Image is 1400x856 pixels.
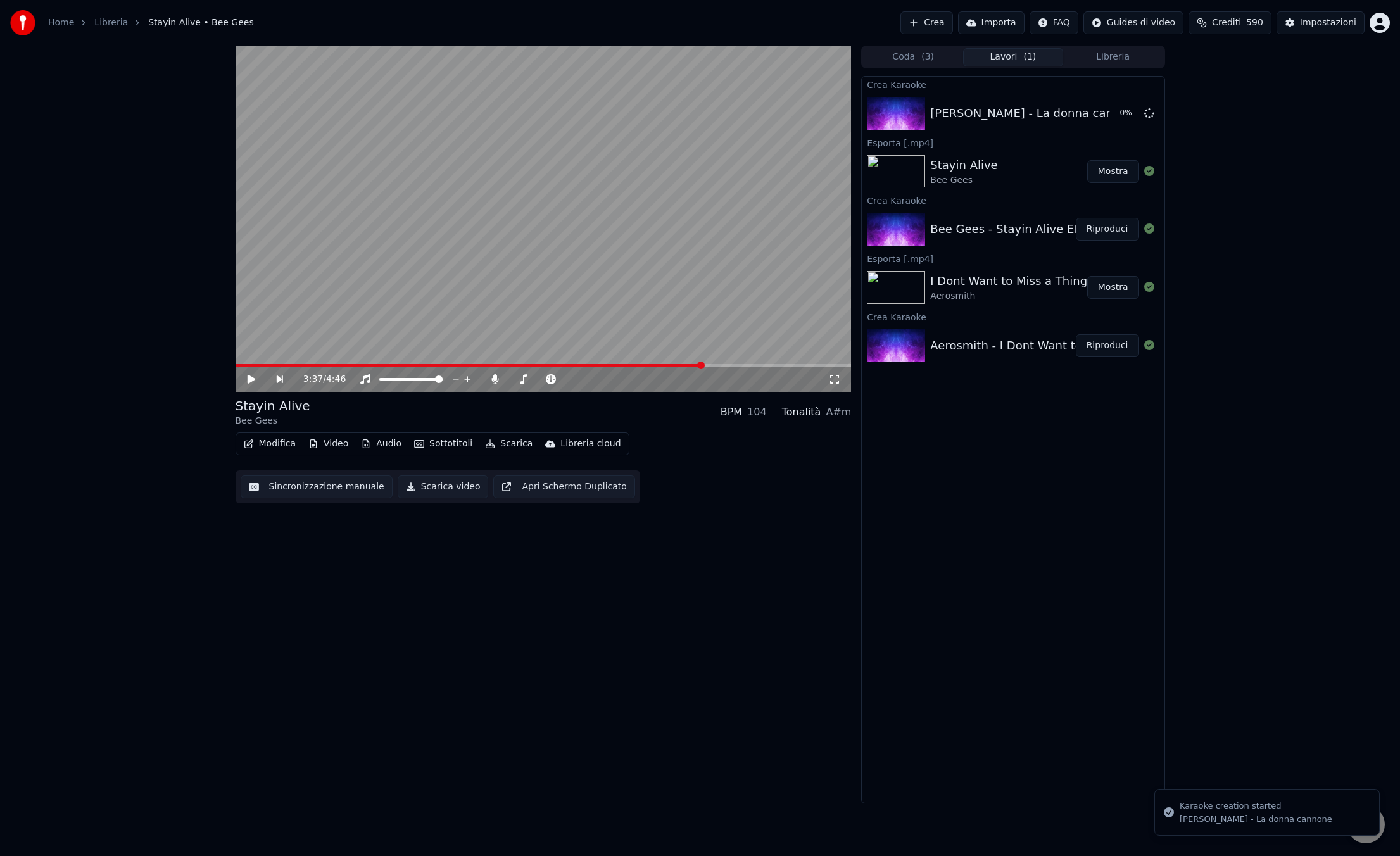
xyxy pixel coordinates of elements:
[721,405,742,420] div: BPM
[1120,108,1139,118] div: 0 %
[326,373,346,386] span: 4:46
[930,272,1087,290] div: I Dont Want to Miss a Thing
[480,435,538,453] button: Scarica
[1087,160,1139,183] button: Mostra
[236,397,310,415] div: Stayin Alive
[930,156,997,174] div: Stayin Alive
[398,475,489,498] button: Scarica video
[236,415,310,427] div: Bee Gees
[303,435,353,453] button: Video
[930,174,997,187] div: Bee Gees
[303,373,323,386] span: 3:37
[900,11,952,34] button: Crea
[1300,16,1356,29] div: Impostazioni
[1063,48,1163,66] button: Libreria
[1189,11,1271,34] button: Crediti590
[930,220,1093,238] div: Bee Gees - Stayin Alive EDIT
[303,373,334,386] div: /
[94,16,128,29] a: Libreria
[930,104,1141,122] div: [PERSON_NAME] - La donna cannone
[862,309,1164,324] div: Crea Karaoke
[48,16,74,29] a: Home
[930,290,1087,303] div: Aerosmith
[239,435,301,453] button: Modifica
[1083,11,1183,34] button: Guides di video
[1076,334,1139,357] button: Riproduci
[862,251,1164,266] div: Esporta [.mp4]
[1212,16,1241,29] span: Crediti
[493,475,634,498] button: Apri Schermo Duplicato
[826,405,851,420] div: A#m
[560,437,621,450] div: Libreria cloud
[862,77,1164,92] div: Crea Karaoke
[863,48,963,66] button: Coda
[148,16,254,29] span: Stayin Alive • Bee Gees
[1023,51,1036,63] span: ( 1 )
[241,475,393,498] button: Sincronizzazione manuale
[782,405,821,420] div: Tonalità
[1246,16,1263,29] span: 590
[862,135,1164,150] div: Esporta [.mp4]
[862,192,1164,208] div: Crea Karaoke
[1087,276,1139,299] button: Mostra
[958,11,1025,34] button: Importa
[930,337,1156,355] div: Aerosmith - I Dont Want to Miss a Thing
[747,405,767,420] div: 104
[921,51,934,63] span: ( 3 )
[1180,814,1332,825] div: [PERSON_NAME] - La donna cannone
[1076,218,1139,241] button: Riproduci
[1180,800,1332,812] div: Karaoke creation started
[1030,11,1078,34] button: FAQ
[356,435,407,453] button: Audio
[10,10,35,35] img: youka
[48,16,254,29] nav: breadcrumb
[1277,11,1365,34] button: Impostazioni
[963,48,1063,66] button: Lavori
[409,435,477,453] button: Sottotitoli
